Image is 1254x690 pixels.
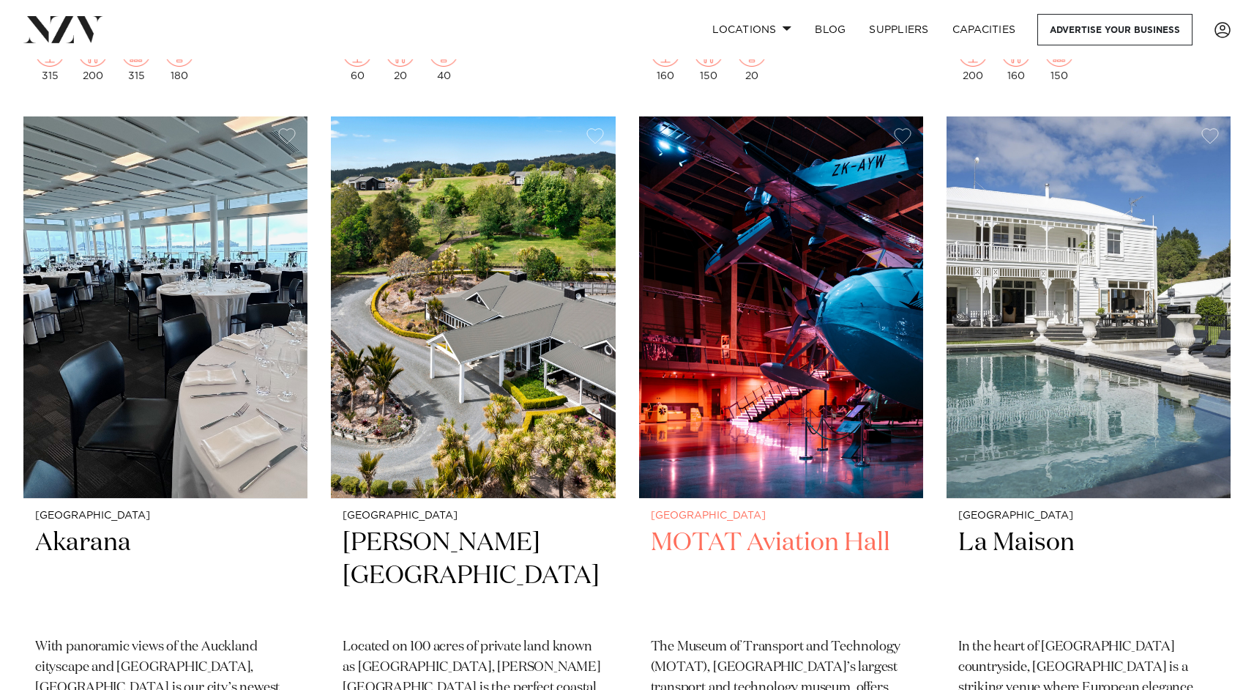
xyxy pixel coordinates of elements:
[737,37,766,81] div: 20
[78,37,108,81] div: 200
[651,511,911,522] small: [GEOGRAPHIC_DATA]
[343,37,372,81] div: 60
[1001,37,1031,81] div: 160
[1045,37,1074,81] div: 150
[803,14,857,45] a: BLOG
[35,527,296,626] h2: Akarana
[343,527,603,626] h2: [PERSON_NAME][GEOGRAPHIC_DATA]
[651,37,680,81] div: 160
[165,37,194,81] div: 180
[651,527,911,626] h2: MOTAT Aviation Hall
[958,511,1219,522] small: [GEOGRAPHIC_DATA]
[386,37,415,81] div: 20
[429,37,458,81] div: 40
[857,14,940,45] a: SUPPLIERS
[23,16,103,42] img: nzv-logo.png
[35,37,64,81] div: 315
[958,527,1219,626] h2: La Maison
[122,37,151,81] div: 315
[941,14,1028,45] a: Capacities
[1037,14,1193,45] a: Advertise your business
[694,37,723,81] div: 150
[343,511,603,522] small: [GEOGRAPHIC_DATA]
[958,37,988,81] div: 200
[701,14,803,45] a: Locations
[35,511,296,522] small: [GEOGRAPHIC_DATA]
